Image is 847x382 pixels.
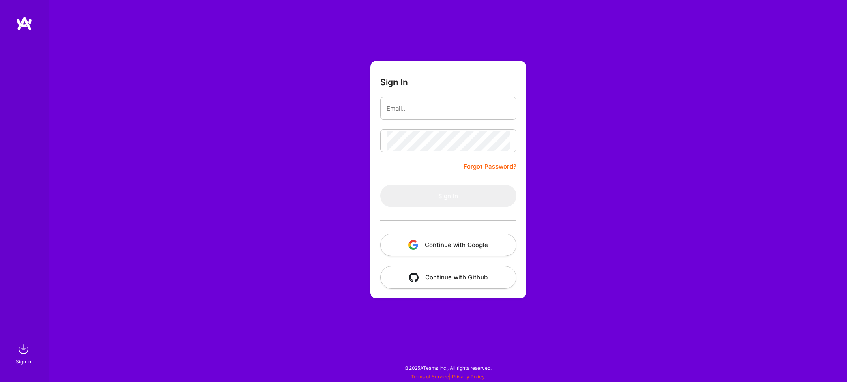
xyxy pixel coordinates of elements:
[15,341,32,357] img: sign in
[380,185,516,207] button: Sign In
[16,16,32,31] img: logo
[452,373,485,380] a: Privacy Policy
[380,77,408,87] h3: Sign In
[387,98,510,119] input: Email...
[16,357,31,366] div: Sign In
[408,240,418,250] img: icon
[409,273,419,282] img: icon
[411,373,485,380] span: |
[411,373,449,380] a: Terms of Service
[49,358,847,378] div: © 2025 ATeams Inc., All rights reserved.
[464,162,516,172] a: Forgot Password?
[380,234,516,256] button: Continue with Google
[380,266,516,289] button: Continue with Github
[17,341,32,366] a: sign inSign In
